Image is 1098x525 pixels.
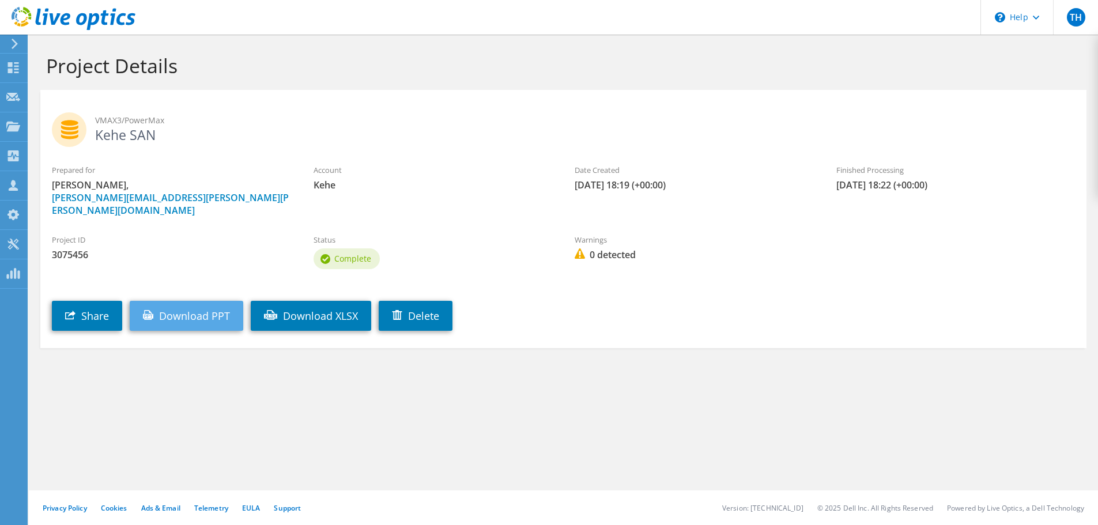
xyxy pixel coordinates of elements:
[52,301,122,331] a: Share
[101,503,127,513] a: Cookies
[575,234,813,245] label: Warnings
[575,164,813,176] label: Date Created
[817,503,933,513] li: © 2025 Dell Inc. All Rights Reserved
[947,503,1084,513] li: Powered by Live Optics, a Dell Technology
[314,179,552,191] span: Kehe
[722,503,803,513] li: Version: [TECHNICAL_ID]
[575,179,813,191] span: [DATE] 18:19 (+00:00)
[274,503,301,513] a: Support
[1067,8,1085,27] span: TH
[46,54,1075,78] h1: Project Details
[575,248,813,261] span: 0 detected
[95,114,1075,127] span: VMAX3/PowerMax
[836,164,1075,176] label: Finished Processing
[251,301,371,331] a: Download XLSX
[52,191,289,217] a: [PERSON_NAME][EMAIL_ADDRESS][PERSON_NAME][PERSON_NAME][DOMAIN_NAME]
[52,112,1075,141] h2: Kehe SAN
[43,503,87,513] a: Privacy Policy
[194,503,228,513] a: Telemetry
[130,301,243,331] a: Download PPT
[314,164,552,176] label: Account
[314,234,552,245] label: Status
[52,234,290,245] label: Project ID
[52,248,290,261] span: 3075456
[52,164,290,176] label: Prepared for
[334,253,371,264] span: Complete
[52,179,290,217] span: [PERSON_NAME],
[995,12,1005,22] svg: \n
[379,301,452,331] a: Delete
[836,179,1075,191] span: [DATE] 18:22 (+00:00)
[141,503,180,513] a: Ads & Email
[242,503,260,513] a: EULA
